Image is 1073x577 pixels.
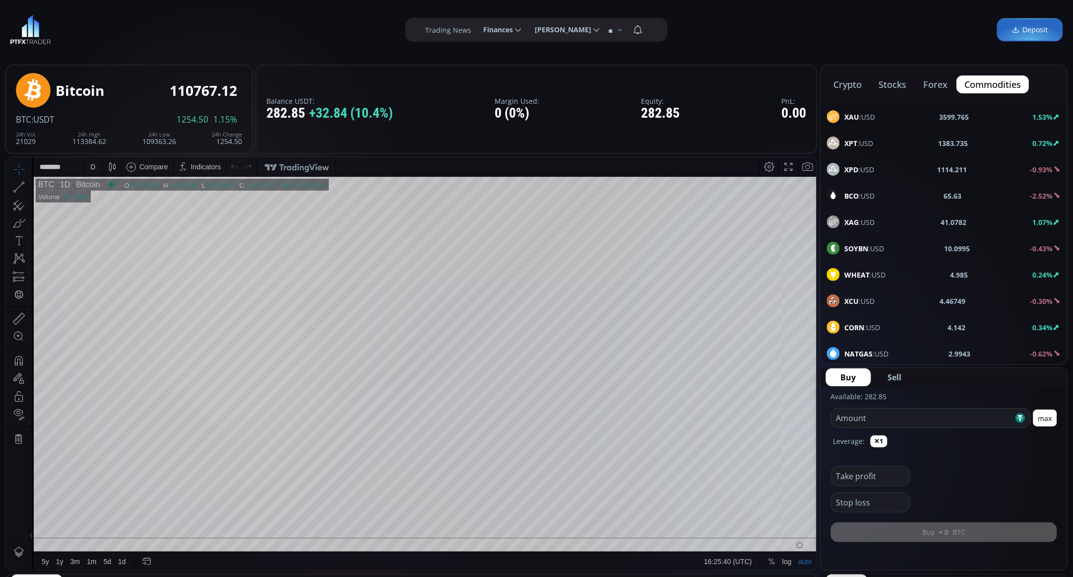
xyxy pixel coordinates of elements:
div: 24h High [72,132,106,138]
b: 1114.211 [938,164,967,175]
span: [PERSON_NAME] [528,20,591,40]
div: 17.166K [58,36,81,43]
b: 0.24% [1033,270,1053,280]
div: 1254.50 [212,132,242,145]
div: log [776,400,786,408]
div: Indicators [185,5,215,13]
div:  [9,133,17,142]
b: 3599.765 [940,112,969,122]
span: Buy [841,371,856,383]
label: PnL: [782,97,807,105]
span: :USD [845,270,886,280]
div: 110767.12 [239,24,269,32]
span: Sell [888,371,902,383]
span: :USD [845,217,875,227]
div: auto [793,400,806,408]
div: Compare [133,5,162,13]
b: XAU [845,112,860,122]
span: Finances [476,20,513,40]
div: 24h Low [142,132,176,138]
b: -0.43% [1030,244,1053,253]
b: 2.9943 [949,349,971,359]
b: XPD [845,165,859,174]
span: +32.84 (10.4%) [309,106,393,121]
button: crypto [826,75,870,93]
b: CORN [845,323,865,332]
span: :USD [845,112,876,122]
b: BCO [845,191,859,201]
div: Hide Drawings Toolbar [23,371,27,385]
div: +36.25 (+0.03%) [272,24,320,32]
button: commodities [957,75,1029,93]
div: 1y [50,400,58,408]
div: 24h Vol. [16,132,37,138]
div: Bitcoin [56,83,104,98]
div: 282.85 [641,106,680,121]
div: 113384.62 [72,132,106,145]
b: 10.0995 [945,243,970,254]
span: :USD [845,322,881,333]
div: BTC [32,23,48,32]
span: 16:25:40 (UTC) [698,400,746,408]
div: 110767.12 [170,83,237,98]
div: 110286.91 [200,24,230,32]
div: 1D [48,23,64,32]
b: -0.62% [1030,349,1053,359]
div: H [157,24,162,32]
b: 0.34% [1033,323,1053,332]
span: :USD [845,191,875,201]
b: XCU [845,296,859,306]
button: forex [916,75,956,93]
b: XPT [845,139,858,148]
div: Toggle Percentage [759,395,773,414]
div: O [118,24,124,32]
img: LOGO [10,15,51,45]
div: 0 (0%) [495,106,539,121]
div: 3m [64,400,74,408]
label: Leverage: [833,436,865,446]
div: 1d [112,400,120,408]
span: :USD [845,296,875,306]
label: Trading News [425,25,471,35]
span: :USD [845,164,875,175]
span: Deposit [1012,25,1048,35]
div: 5d [98,400,106,408]
span: 1.15% [213,115,237,124]
b: 41.0782 [941,217,967,227]
b: NATGAS [845,349,873,359]
div: 1m [81,400,90,408]
div: 282.85 [266,106,393,121]
b: 1.53% [1033,112,1053,122]
label: Balance USDT: [266,97,393,105]
div: L [196,24,200,32]
div: Market open [101,23,110,32]
button: stocks [871,75,915,93]
div: 21029 [16,132,37,145]
button: max [1033,410,1057,427]
div: C [234,24,239,32]
b: 4.985 [950,270,968,280]
button: ✕1 [871,435,887,447]
div: Volume [32,36,54,43]
button: 16:25:40 (UTC) [695,395,750,414]
span: :USD [845,349,889,359]
div: 5y [36,400,43,408]
span: BTC [16,114,31,125]
label: Equity: [641,97,680,105]
b: 1.07% [1033,217,1053,227]
b: 0.72% [1033,139,1053,148]
label: Margin Used: [495,97,539,105]
label: Available: 282.85 [831,392,887,401]
span: :USD [845,243,884,254]
div: D [84,5,89,13]
div: Toggle Log Scale [773,395,789,414]
b: 1383.735 [939,138,968,148]
span: 1254.50 [177,115,208,124]
b: -0.30% [1030,296,1053,306]
div: 110730.87 [124,24,154,32]
b: XAG [845,217,859,227]
button: Buy [826,368,871,386]
div: 113384.62 [162,24,192,32]
a: Deposit [997,18,1063,42]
